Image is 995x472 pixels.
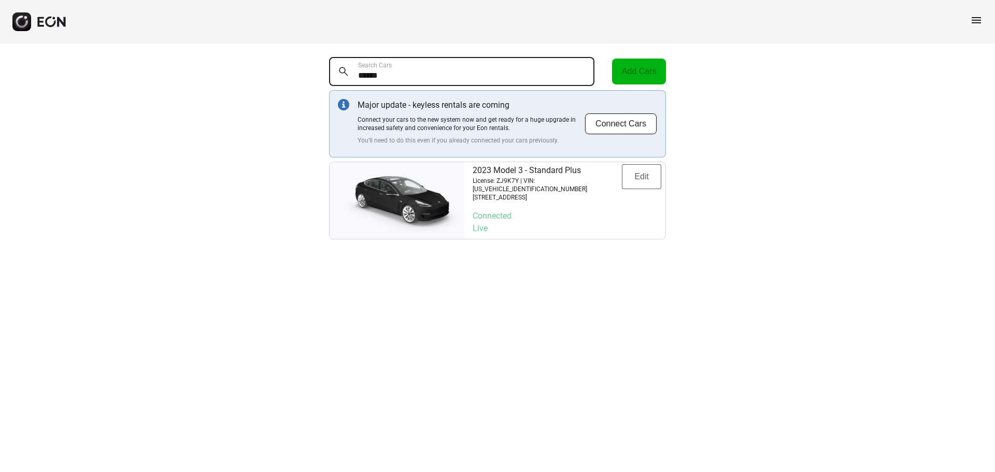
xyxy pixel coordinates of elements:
button: Connect Cars [585,113,657,135]
p: You'll need to do this even if you already connected your cars previously. [358,136,585,145]
p: Connect your cars to the new system now and get ready for a huge upgrade in increased safety and ... [358,116,585,132]
p: [STREET_ADDRESS] [473,193,622,202]
p: Live [473,222,661,235]
img: info [338,99,349,110]
button: Edit [622,164,661,189]
p: Connected [473,210,661,222]
p: 2023 Model 3 - Standard Plus [473,164,622,177]
label: Search Cars [358,61,392,69]
img: car [330,167,464,234]
span: menu [970,14,983,26]
p: License: ZJ9K7Y | VIN: [US_VEHICLE_IDENTIFICATION_NUMBER] [473,177,622,193]
p: Major update - keyless rentals are coming [358,99,585,111]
